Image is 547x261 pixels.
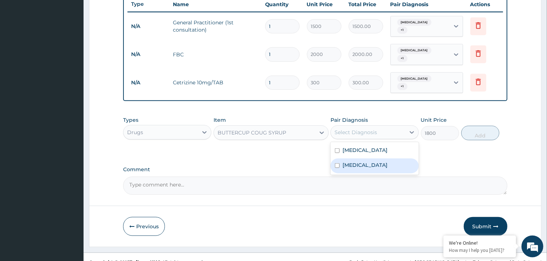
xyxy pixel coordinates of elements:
[449,240,511,246] div: We're Online!
[397,47,431,54] span: [MEDICAL_DATA]
[127,48,169,61] td: N/A
[169,47,261,62] td: FBC
[127,129,143,136] div: Drugs
[397,27,408,34] span: + 1
[214,116,226,124] label: Item
[218,129,286,136] div: BUTTERCUP COUG SYRUP
[127,76,169,89] td: N/A
[42,82,100,155] span: We're online!
[397,75,431,83] span: [MEDICAL_DATA]
[123,117,138,123] label: Types
[13,36,29,55] img: d_794563401_company_1708531726252_794563401
[343,146,388,154] label: [MEDICAL_DATA]
[335,129,377,136] div: Select Diagnosis
[397,83,408,90] span: + 1
[127,20,169,33] td: N/A
[397,55,408,62] span: + 1
[343,161,388,169] label: [MEDICAL_DATA]
[119,4,137,21] div: Minimize live chat window
[449,247,511,253] p: How may I help you today?
[421,116,447,124] label: Unit Price
[464,217,507,236] button: Submit
[4,179,138,205] textarea: Type your message and hit 'Enter'
[169,15,261,37] td: General Practitioner (1st consultation)
[331,116,368,124] label: Pair Diagnosis
[397,19,431,26] span: [MEDICAL_DATA]
[461,126,500,140] button: Add
[38,41,122,50] div: Chat with us now
[123,217,165,236] button: Previous
[169,75,261,90] td: Cetrizine 10mg/TAB
[123,166,507,173] label: Comment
